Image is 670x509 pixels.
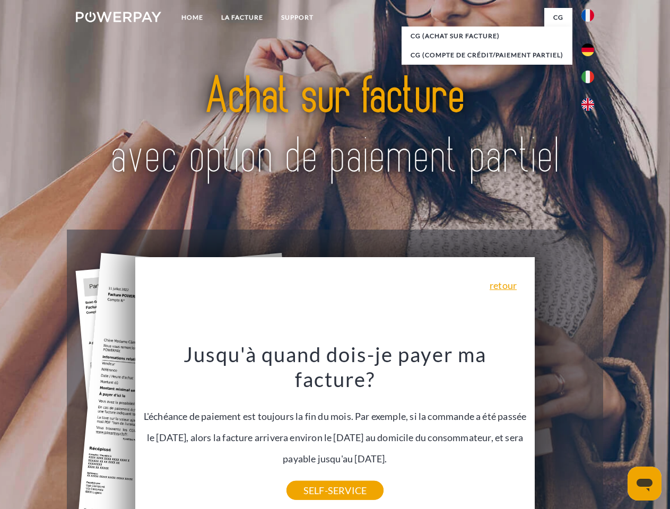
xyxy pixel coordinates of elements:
[581,98,594,111] img: en
[581,9,594,22] img: fr
[402,46,572,65] a: CG (Compte de crédit/paiement partiel)
[628,467,662,501] iframe: Bouton de lancement de la fenêtre de messagerie
[101,51,569,203] img: title-powerpay_fr.svg
[272,8,323,27] a: Support
[142,341,529,490] div: L'échéance de paiement est toujours la fin du mois. Par exemple, si la commande a été passée le [...
[76,12,161,22] img: logo-powerpay-white.svg
[402,27,572,46] a: CG (achat sur facture)
[581,71,594,83] img: it
[544,8,572,27] a: CG
[142,341,529,392] h3: Jusqu'à quand dois-je payer ma facture?
[490,280,517,290] a: retour
[212,8,272,27] a: LA FACTURE
[581,43,594,56] img: de
[286,481,384,500] a: SELF-SERVICE
[172,8,212,27] a: Home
